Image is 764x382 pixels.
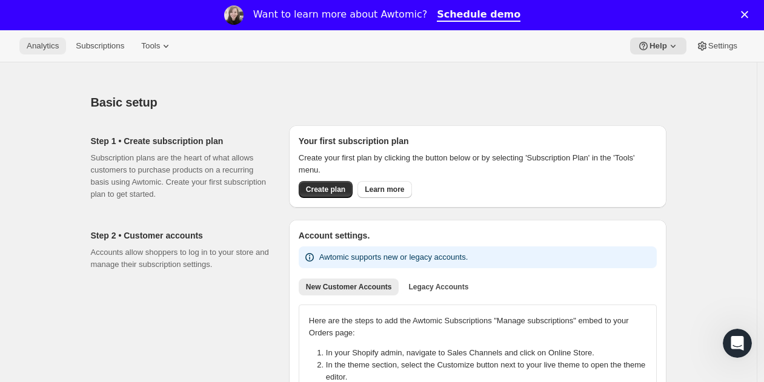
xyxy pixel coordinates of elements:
a: Learn more [357,181,411,198]
span: New Customer Accounts [306,282,392,292]
h2: Account settings. [299,229,657,242]
a: Schedule demo [437,8,520,22]
button: Create plan [299,181,353,198]
p: Create your first plan by clicking the button below or by selecting 'Subscription Plan' in the 'T... [299,152,657,176]
p: Awtomic supports new or legacy accounts. [319,251,468,263]
span: Basic setup [91,96,158,109]
img: Profile image for Emily [224,5,244,25]
p: Subscription plans are the heart of what allows customers to purchase products on a recurring bas... [91,152,270,200]
span: Subscriptions [76,41,124,51]
span: Help [649,41,667,51]
button: Analytics [19,38,66,54]
h2: Step 2 • Customer accounts [91,229,270,242]
span: Legacy Accounts [408,282,468,292]
button: Help [630,38,686,54]
iframe: Intercom live chat [723,329,752,358]
h2: Step 1 • Create subscription plan [91,135,270,147]
h2: Your first subscription plan [299,135,657,147]
span: Create plan [306,185,345,194]
button: Subscriptions [68,38,131,54]
button: Tools [134,38,179,54]
button: Settings [689,38,745,54]
p: Accounts allow shoppers to log in to your store and manage their subscription settings. [91,246,270,271]
button: New Customer Accounts [299,278,399,295]
div: Want to learn more about Awtomic? [253,8,427,21]
button: Legacy Accounts [401,278,476,295]
p: Here are the steps to add the Awtomic Subscriptions "Manage subscriptions" embed to your Orders p... [309,315,646,339]
span: Analytics [27,41,59,51]
span: Tools [141,41,160,51]
li: In your Shopify admin, navigate to Sales Channels and click on Online Store. [326,347,654,359]
div: Close [741,11,753,18]
span: Settings [708,41,737,51]
span: Learn more [365,185,404,194]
